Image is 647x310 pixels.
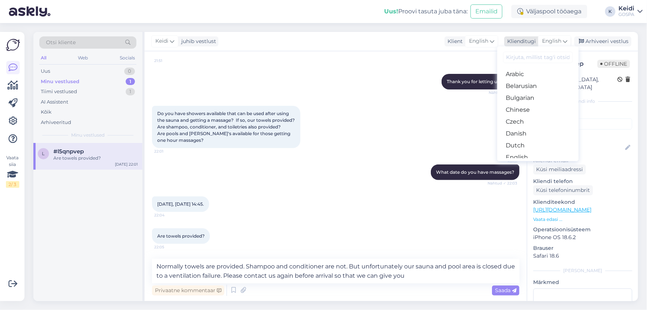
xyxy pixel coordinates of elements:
[178,37,216,45] div: juhib vestlust
[6,154,19,188] div: Vaata siia
[533,252,632,260] p: Safari 18.6
[497,68,579,80] a: Arabic
[157,233,205,239] span: Are towels provided?
[489,90,517,95] span: Nähtud ✓ 21:55
[497,151,579,163] a: English
[71,132,105,138] span: Minu vestlused
[126,88,135,95] div: 1
[41,88,77,95] div: Tiimi vestlused
[488,180,517,186] span: Nähtud ✓ 22:03
[533,109,632,117] p: Kliendi tag'id
[497,128,579,140] a: Danish
[497,92,579,104] a: Bulgarian
[533,278,632,286] p: Märkmed
[155,37,168,45] span: Keidi
[41,108,52,116] div: Kõik
[6,38,20,52] img: Askly Logo
[447,79,514,84] span: Thank you for letting us know.
[574,36,631,46] div: Arhiveeri vestlus
[152,259,519,283] textarea: Normally towels are provided. Shampoo and conditioner are not. But unfortunately our sauna and po...
[126,78,135,85] div: 1
[533,133,632,140] p: Kliendi nimi
[533,164,586,174] div: Küsi meiliaadressi
[503,52,573,63] input: Kirjuta, millist tag'i otsid
[384,8,398,15] b: Uus!
[533,216,632,223] p: Vaata edasi ...
[618,12,634,17] div: GOSPA
[511,5,587,18] div: Väljaspool tööaega
[495,287,516,294] span: Saada
[471,4,502,19] button: Emailid
[533,206,591,213] a: [URL][DOMAIN_NAME]
[445,37,463,45] div: Klient
[115,161,138,167] div: [DATE] 22:01
[504,37,536,45] div: Klienditugi
[534,144,624,152] input: Lisa nimi
[497,80,579,92] a: Belarusian
[469,37,488,45] span: English
[41,68,50,75] div: Uus
[542,37,561,45] span: English
[41,78,79,85] div: Minu vestlused
[533,234,632,241] p: iPhone OS 18.6.2
[533,267,632,274] div: [PERSON_NAME]
[154,58,182,63] span: 21:51
[597,60,630,68] span: Offline
[154,149,182,154] span: 22:01
[39,53,48,63] div: All
[497,116,579,128] a: Czech
[46,39,76,46] span: Otsi kliente
[497,104,579,116] a: Chinese
[154,244,182,250] span: 22:05
[41,98,68,106] div: AI Assistent
[53,148,84,155] span: #l5qnpvep
[533,177,632,185] p: Kliendi telefon
[533,157,632,164] p: Kliendi email
[497,140,579,151] a: Dutch
[6,181,19,188] div: 2 / 3
[533,198,632,206] p: Klienditeekond
[533,244,632,252] p: Brauser
[157,111,297,143] span: Do you have showers available that can be used after using the sauna and getting a massage? If so...
[152,285,224,296] div: Privaatne kommentaar
[41,119,71,126] div: Arhiveeritud
[436,169,514,175] span: What date do you have massages?
[384,7,468,16] div: Proovi tasuta juba täna:
[533,185,593,195] div: Küsi telefoninumbrit
[157,201,204,207] span: [DATE], [DATE] 14:45.
[605,6,615,17] div: K
[489,159,517,164] span: Keidi
[489,68,517,74] span: Keidi
[118,53,136,63] div: Socials
[42,151,45,156] span: l
[533,226,632,234] p: Operatsioonisüsteem
[618,6,634,12] div: Keidi
[533,118,632,130] input: Lisa tag
[154,212,182,218] span: 22:04
[124,68,135,75] div: 0
[53,155,138,161] div: Are towels provided?
[618,6,643,17] a: KeidiGOSPA
[77,53,90,63] div: Web
[533,98,632,105] div: Kliendi info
